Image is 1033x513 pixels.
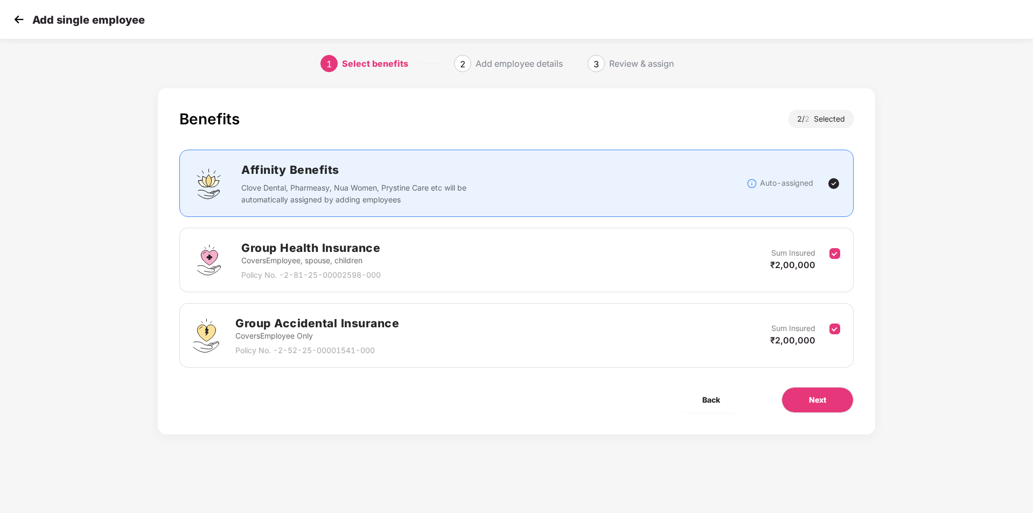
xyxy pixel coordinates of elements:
span: 2 [460,59,465,69]
h2: Affinity Benefits [241,161,628,179]
span: 2 [805,114,814,123]
p: Policy No. - 2-52-25-00001541-000 [235,345,399,356]
button: Next [781,387,854,413]
p: Sum Insured [771,322,815,334]
p: Clove Dental, Pharmeasy, Nua Women, Prystine Care etc will be automatically assigned by adding em... [241,182,473,206]
div: Review & assign [609,55,674,72]
span: ₹2,00,000 [770,259,815,270]
p: Policy No. - 2-81-25-00002598-000 [241,269,381,281]
p: Covers Employee Only [235,330,399,342]
span: Back [702,394,720,406]
span: Next [809,394,826,406]
img: svg+xml;base64,PHN2ZyB4bWxucz0iaHR0cDovL3d3dy53My5vcmcvMjAwMC9zdmciIHdpZHRoPSI0OS4zMjEiIGhlaWdodD... [193,319,219,353]
h2: Group Health Insurance [241,239,381,257]
img: svg+xml;base64,PHN2ZyBpZD0iR3JvdXBfSGVhbHRoX0luc3VyYW5jZSIgZGF0YS1uYW1lPSJHcm91cCBIZWFsdGggSW5zdX... [193,244,225,276]
p: Sum Insured [771,247,815,259]
span: ₹2,00,000 [770,335,815,346]
img: svg+xml;base64,PHN2ZyBpZD0iQWZmaW5pdHlfQmVuZWZpdHMiIGRhdGEtbmFtZT0iQWZmaW5pdHkgQmVuZWZpdHMiIHhtbG... [193,167,225,200]
div: 2 / Selected [788,110,854,128]
img: svg+xml;base64,PHN2ZyBpZD0iVGljay0yNHgyNCIgeG1sbnM9Imh0dHA6Ly93d3cudzMub3JnLzIwMDAvc3ZnIiB3aWR0aD... [827,177,840,190]
button: Back [675,387,747,413]
img: svg+xml;base64,PHN2ZyBpZD0iSW5mb18tXzMyeDMyIiBkYXRhLW5hbWU9IkluZm8gLSAzMngzMiIgeG1sbnM9Imh0dHA6Ly... [746,178,757,189]
h2: Group Accidental Insurance [235,314,399,332]
div: Benefits [179,110,240,128]
span: 3 [594,59,599,69]
div: Add employee details [476,55,563,72]
img: svg+xml;base64,PHN2ZyB4bWxucz0iaHR0cDovL3d3dy53My5vcmcvMjAwMC9zdmciIHdpZHRoPSIzMCIgaGVpZ2h0PSIzMC... [11,11,27,27]
p: Covers Employee, spouse, children [241,255,381,266]
div: Select benefits [342,55,408,72]
span: 1 [326,59,332,69]
p: Auto-assigned [760,177,813,189]
p: Add single employee [32,13,145,26]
